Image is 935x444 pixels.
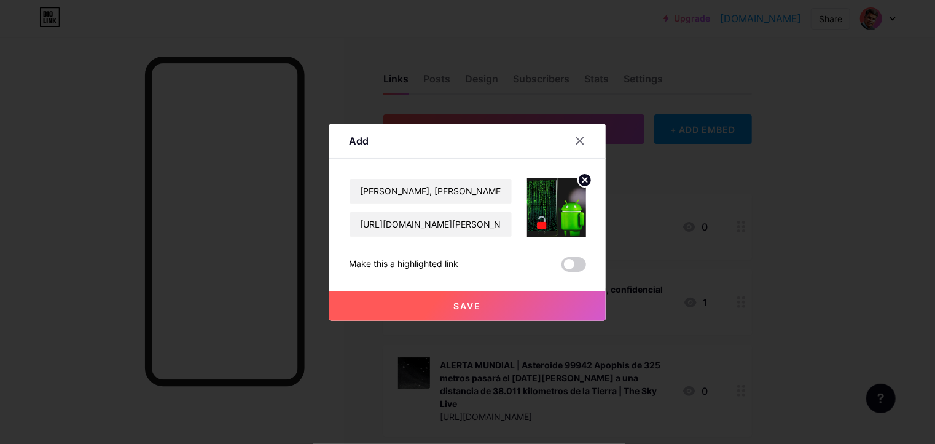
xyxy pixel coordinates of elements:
[350,212,512,237] input: URL
[349,257,458,272] div: Make this a highlighted link
[527,178,586,237] img: link_thumbnail
[350,179,512,204] input: Title
[454,301,482,311] span: Save
[329,291,606,321] button: Save
[349,133,369,148] div: Add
